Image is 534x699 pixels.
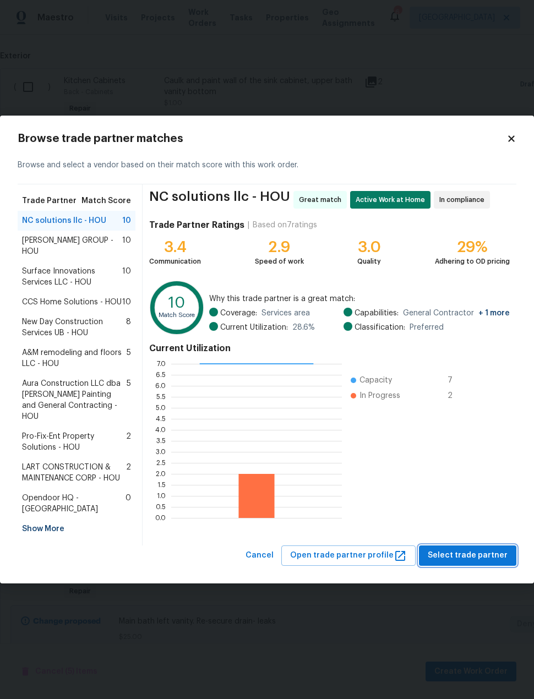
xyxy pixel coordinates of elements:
[435,256,510,267] div: Adhering to OD pricing
[246,549,274,563] span: Cancel
[156,471,166,477] text: 2.0
[156,416,166,422] text: 4.5
[299,194,346,205] span: Great match
[81,195,131,206] span: Match Score
[357,242,381,253] div: 3.0
[439,194,489,205] span: In compliance
[419,545,516,566] button: Select trade partner
[122,266,131,288] span: 10
[122,235,131,257] span: 10
[410,322,444,333] span: Preferred
[22,195,77,206] span: Trade Partner
[22,431,126,453] span: Pro-Fix-Ent Property Solutions - HOU
[478,309,510,317] span: + 1 more
[261,308,310,319] span: Services area
[149,242,201,253] div: 3.4
[18,519,135,539] div: Show More
[209,293,510,304] span: Why this trade partner is a great match:
[149,220,244,231] h4: Trade Partner Ratings
[159,312,195,318] text: Match Score
[157,361,166,367] text: 7.0
[157,493,166,499] text: 1.0
[156,449,166,455] text: 3.0
[126,493,131,515] span: 0
[22,297,122,308] span: CCS Home Solutions - HOU
[22,378,127,422] span: Aura Construction LLC dba [PERSON_NAME] Painting and General Contracting - HOU
[156,504,166,510] text: 0.5
[156,460,166,466] text: 2.5
[22,235,122,257] span: [PERSON_NAME] GROUP - HOU
[359,375,392,386] span: Capacity
[22,493,126,515] span: Opendoor HQ - [GEOGRAPHIC_DATA]
[356,194,429,205] span: Active Work at Home
[155,383,166,389] text: 6.0
[122,215,131,226] span: 10
[156,372,166,378] text: 6.5
[255,256,304,267] div: Speed of work
[122,297,131,308] span: 10
[126,316,131,338] span: 8
[18,146,516,184] div: Browse and select a vendor based on their match score with this work order.
[220,322,288,333] span: Current Utilization:
[155,427,166,433] text: 4.0
[155,515,166,521] text: 0.0
[448,375,465,386] span: 7
[292,322,315,333] span: 28.6 %
[157,482,166,488] text: 1.5
[220,308,257,319] span: Coverage:
[127,378,131,422] span: 5
[448,390,465,401] span: 2
[357,256,381,267] div: Quality
[22,316,126,338] span: New Day Construction Services UB - HOU
[149,256,201,267] div: Communication
[281,545,416,566] button: Open trade partner profile
[22,462,126,484] span: LART CONSTRUCTION & MAINTENANCE CORP - HOU
[22,266,122,288] span: Surface Innovations Services LLC - HOU
[244,220,253,231] div: |
[22,215,106,226] span: NC solutions llc - HOU
[355,308,399,319] span: Capabilities:
[355,322,405,333] span: Classification:
[127,347,131,369] span: 5
[169,295,186,310] text: 10
[156,394,166,400] text: 5.5
[290,549,407,563] span: Open trade partner profile
[149,191,290,209] span: NC solutions llc - HOU
[22,347,127,369] span: A&M remodeling and floors LLC - HOU
[18,133,506,144] h2: Browse trade partner matches
[428,549,508,563] span: Select trade partner
[253,220,317,231] div: Based on 7 ratings
[435,242,510,253] div: 29%
[126,462,131,484] span: 2
[126,431,131,453] span: 2
[156,405,166,411] text: 5.0
[156,438,166,444] text: 3.5
[255,242,304,253] div: 2.9
[359,390,400,401] span: In Progress
[241,545,278,566] button: Cancel
[149,343,510,354] h4: Current Utilization
[403,308,510,319] span: General Contractor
